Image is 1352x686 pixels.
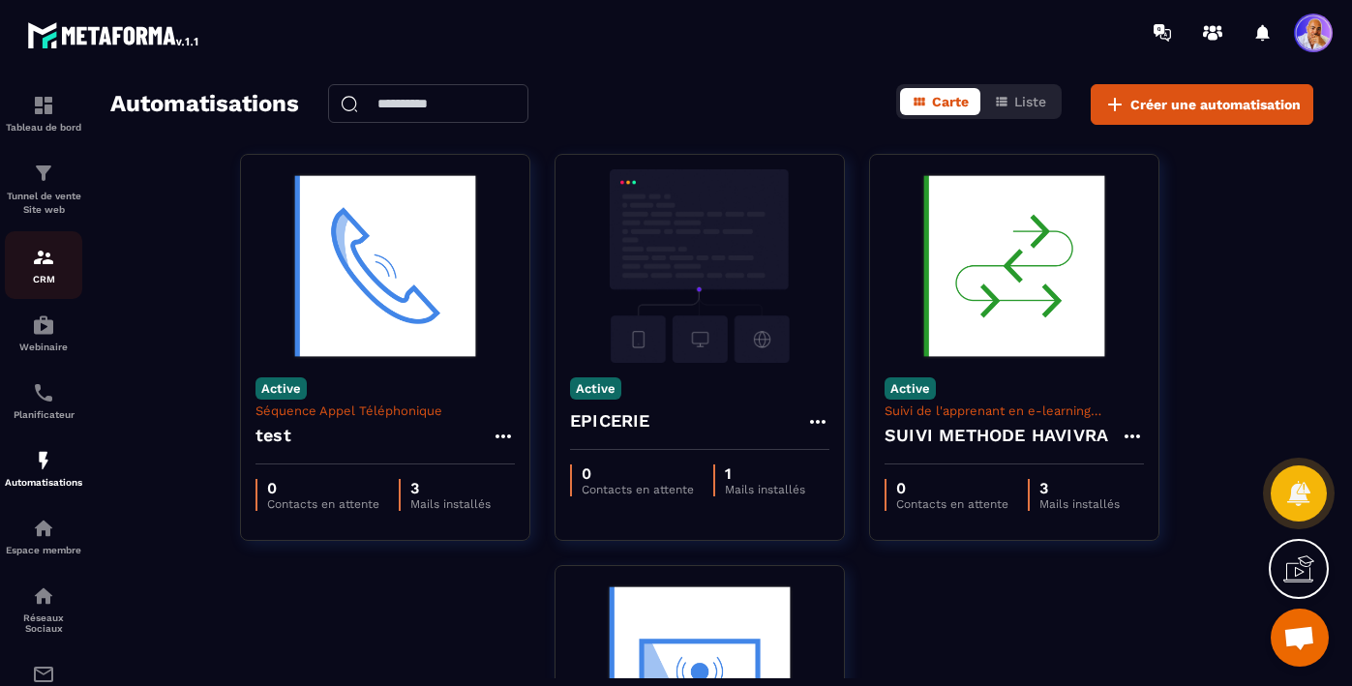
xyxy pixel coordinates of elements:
[32,449,55,472] img: automations
[725,483,805,496] p: Mails installés
[32,584,55,608] img: social-network
[570,169,829,363] img: automation-background
[900,88,980,115] button: Carte
[32,94,55,117] img: formation
[582,464,694,483] p: 0
[1039,497,1120,511] p: Mails installés
[5,190,82,217] p: Tunnel de vente Site web
[255,422,291,449] h4: test
[255,403,515,418] p: Séquence Appel Téléphonique
[1014,94,1046,109] span: Liste
[896,479,1008,497] p: 0
[5,409,82,420] p: Planificateur
[5,545,82,555] p: Espace membre
[5,477,82,488] p: Automatisations
[885,169,1144,363] img: automation-background
[5,122,82,133] p: Tableau de bord
[1130,95,1301,114] span: Créer une automatisation
[32,517,55,540] img: automations
[725,464,805,483] p: 1
[5,342,82,352] p: Webinaire
[1039,479,1120,497] p: 3
[5,79,82,147] a: formationformationTableau de bord
[267,497,379,511] p: Contacts en attente
[32,246,55,269] img: formation
[5,231,82,299] a: formationformationCRM
[267,479,379,497] p: 0
[5,612,82,634] p: Réseaux Sociaux
[255,169,515,363] img: automation-background
[32,381,55,404] img: scheduler
[570,377,621,400] p: Active
[885,422,1108,449] h4: SUIVI METHODE HAVIVRA
[570,407,650,434] h4: EPICERIE
[410,479,491,497] p: 3
[32,663,55,686] img: email
[5,502,82,570] a: automationsautomationsEspace membre
[932,94,969,109] span: Carte
[896,497,1008,511] p: Contacts en attente
[27,17,201,52] img: logo
[582,483,694,496] p: Contacts en attente
[982,88,1058,115] button: Liste
[5,570,82,648] a: social-networksocial-networkRéseaux Sociaux
[32,313,55,337] img: automations
[5,434,82,502] a: automationsautomationsAutomatisations
[885,403,1144,418] p: Suivi de l'apprenant en e-learning asynchrone - Suivi en cours de formation
[5,274,82,284] p: CRM
[5,299,82,367] a: automationsautomationsWebinaire
[255,377,307,400] p: Active
[885,377,936,400] p: Active
[1091,84,1313,125] button: Créer une automatisation
[110,84,299,125] h2: Automatisations
[1271,609,1329,667] div: Ouvrir le chat
[5,147,82,231] a: formationformationTunnel de vente Site web
[32,162,55,185] img: formation
[5,367,82,434] a: schedulerschedulerPlanificateur
[410,497,491,511] p: Mails installés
